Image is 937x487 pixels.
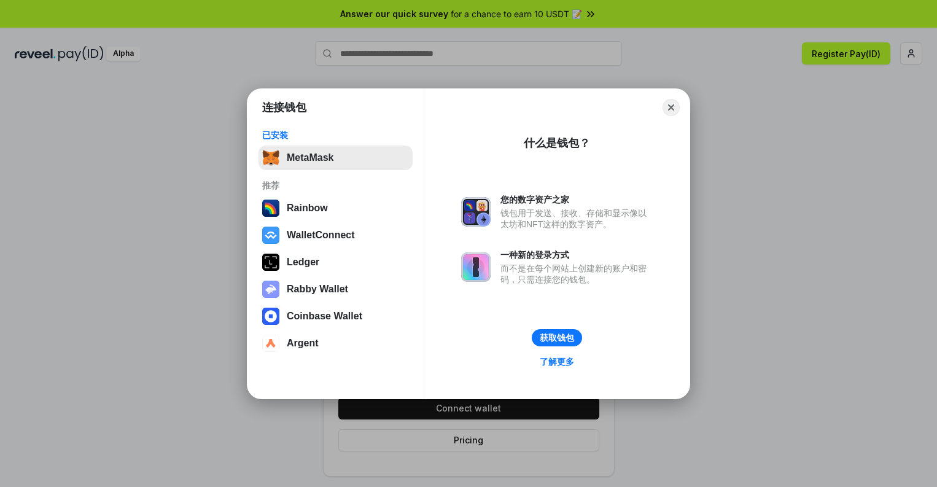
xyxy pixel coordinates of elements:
button: Rabby Wallet [259,277,413,302]
img: svg+xml,%3Csvg%20width%3D%2228%22%20height%3D%2228%22%20viewBox%3D%220%200%2028%2028%22%20fill%3D... [262,227,279,244]
div: MetaMask [287,152,333,163]
div: 推荐 [262,180,409,191]
img: svg+xml,%3Csvg%20xmlns%3D%22http%3A%2F%2Fwww.w3.org%2F2000%2Fsvg%22%20fill%3D%22none%22%20viewBox... [262,281,279,298]
h1: 连接钱包 [262,100,306,115]
button: MetaMask [259,146,413,170]
button: 获取钱包 [532,329,582,346]
div: 钱包用于发送、接收、存储和显示像以太坊和NFT这样的数字资产。 [500,208,653,230]
button: Rainbow [259,196,413,220]
div: Rainbow [287,203,328,214]
img: svg+xml,%3Csvg%20width%3D%22120%22%20height%3D%22120%22%20viewBox%3D%220%200%20120%20120%22%20fil... [262,200,279,217]
img: svg+xml,%3Csvg%20width%3D%2228%22%20height%3D%2228%22%20viewBox%3D%220%200%2028%2028%22%20fill%3D... [262,308,279,325]
button: Ledger [259,250,413,275]
div: WalletConnect [287,230,355,241]
div: Argent [287,338,319,349]
div: 了解更多 [540,356,574,367]
button: WalletConnect [259,223,413,247]
div: 已安装 [262,130,409,141]
div: Rabby Wallet [287,284,348,295]
button: Coinbase Wallet [259,304,413,329]
img: svg+xml,%3Csvg%20xmlns%3D%22http%3A%2F%2Fwww.w3.org%2F2000%2Fsvg%22%20fill%3D%22none%22%20viewBox... [461,252,491,282]
div: 什么是钱包？ [524,136,590,150]
img: svg+xml,%3Csvg%20width%3D%2228%22%20height%3D%2228%22%20viewBox%3D%220%200%2028%2028%22%20fill%3D... [262,335,279,352]
div: Ledger [287,257,319,268]
img: svg+xml,%3Csvg%20xmlns%3D%22http%3A%2F%2Fwww.w3.org%2F2000%2Fsvg%22%20width%3D%2228%22%20height%3... [262,254,279,271]
div: Coinbase Wallet [287,311,362,322]
button: Argent [259,331,413,356]
button: Close [663,99,680,116]
div: 而不是在每个网站上创建新的账户和密码，只需连接您的钱包。 [500,263,653,285]
div: 一种新的登录方式 [500,249,653,260]
a: 了解更多 [532,354,581,370]
div: 获取钱包 [540,332,574,343]
img: svg+xml,%3Csvg%20xmlns%3D%22http%3A%2F%2Fwww.w3.org%2F2000%2Fsvg%22%20fill%3D%22none%22%20viewBox... [461,197,491,227]
img: svg+xml,%3Csvg%20fill%3D%22none%22%20height%3D%2233%22%20viewBox%3D%220%200%2035%2033%22%20width%... [262,149,279,166]
div: 您的数字资产之家 [500,194,653,205]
